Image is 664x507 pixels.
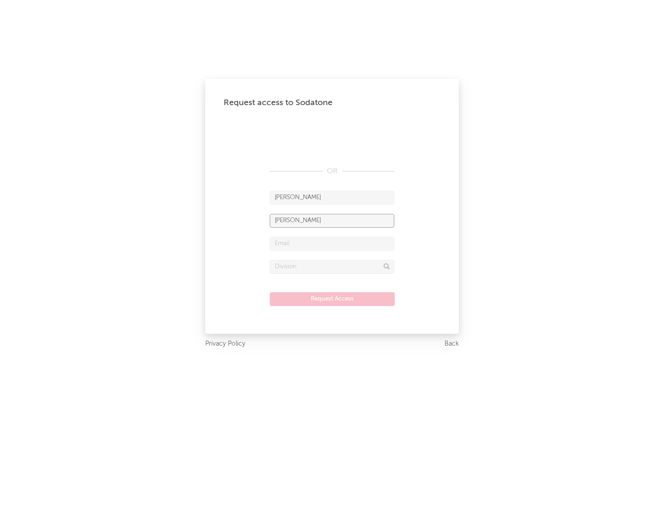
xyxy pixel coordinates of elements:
[270,166,394,177] div: OR
[224,97,440,108] div: Request access to Sodatone
[270,214,394,228] input: Last Name
[270,237,394,251] input: Email
[270,260,394,274] input: Division
[270,292,395,306] button: Request Access
[270,191,394,205] input: First Name
[445,338,459,350] a: Back
[205,338,245,350] a: Privacy Policy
